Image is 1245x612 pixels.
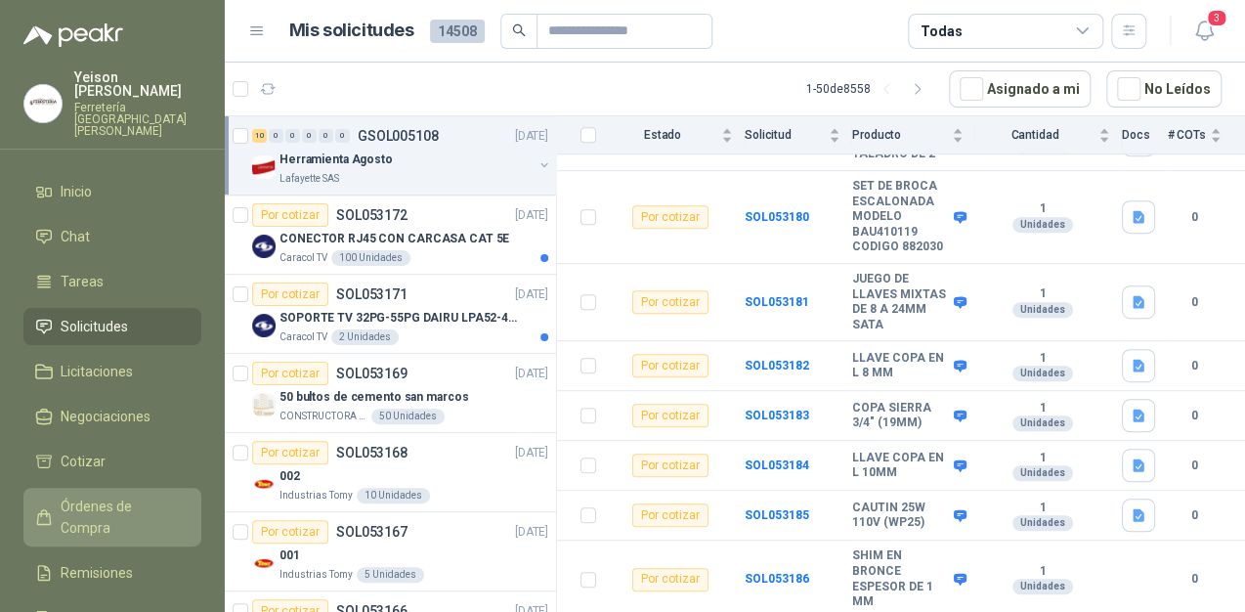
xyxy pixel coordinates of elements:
[975,286,1110,302] b: 1
[23,398,201,435] a: Negociaciones
[975,401,1110,416] b: 1
[1122,116,1167,154] th: Docs
[23,218,201,255] a: Chat
[1167,506,1222,525] b: 0
[252,393,276,416] img: Company Logo
[852,179,949,255] b: SET DE BROCA ESCALONADA MODELO BAU410119 CODIGO 882030
[745,409,809,422] a: SOL053183
[335,129,350,143] div: 0
[371,409,445,424] div: 50 Unidades
[632,205,708,229] div: Por cotizar
[252,551,276,575] img: Company Logo
[515,365,548,383] p: [DATE]
[279,171,339,187] p: Lafayette SAS
[331,250,410,266] div: 100 Unidades
[61,181,92,202] span: Inicio
[632,568,708,591] div: Por cotizar
[745,508,809,522] a: SOL053185
[23,263,201,300] a: Tareas
[1012,366,1073,381] div: Unidades
[515,523,548,542] p: [DATE]
[23,23,123,47] img: Logo peakr
[336,446,408,459] p: SOL053168
[1167,407,1222,425] b: 0
[279,309,523,328] p: SOPORTE TV 32PG-55PG DAIRU LPA52-446KIT2
[74,70,201,98] p: Yeison [PERSON_NAME]
[336,287,408,301] p: SOL053171
[515,206,548,225] p: [DATE]
[252,441,328,464] div: Por cotizar
[1012,579,1073,594] div: Unidades
[1167,357,1222,375] b: 0
[61,406,150,427] span: Negociaciones
[975,351,1110,367] b: 1
[357,567,424,583] div: 5 Unidades
[1167,293,1222,312] b: 0
[252,472,276,496] img: Company Logo
[632,503,708,527] div: Por cotizar
[61,496,183,539] span: Órdenes de Compra
[745,210,809,224] a: SOL053180
[852,451,949,481] b: LLAVE COPA EN L 10MM
[1012,465,1073,481] div: Unidades
[632,354,708,377] div: Por cotizar
[279,230,509,248] p: CONECTOR RJ45 CON CARCASA CAT 5E
[1106,70,1222,108] button: No Leídos
[745,128,825,142] span: Solicitud
[61,361,133,382] span: Licitaciones
[331,329,399,345] div: 2 Unidades
[515,444,548,462] p: [DATE]
[279,151,393,169] p: Herramienta Agosto
[745,572,809,586] b: SOL053186
[745,295,809,309] a: SOL053181
[852,128,948,142] span: Producto
[336,208,408,222] p: SOL053172
[225,433,556,512] a: Por cotizarSOL053168[DATE] Company Logo002Industrias Tomy10 Unidades
[225,275,556,354] a: Por cotizarSOL053171[DATE] Company LogoSOPORTE TV 32PG-55PG DAIRU LPA52-446KIT2Caracol TV2 Unidades
[289,17,414,45] h1: Mis solicitudes
[61,316,128,337] span: Solicitudes
[852,272,949,332] b: JUEGO DE LLAVES MIXTAS DE 8 A 24MM SATA
[23,308,201,345] a: Solicitudes
[336,367,408,380] p: SOL053169
[921,21,962,42] div: Todas
[512,23,526,37] span: search
[1167,128,1206,142] span: # COTs
[745,459,809,472] a: SOL053184
[24,85,62,122] img: Company Logo
[949,70,1091,108] button: Asignado a mi
[302,129,317,143] div: 0
[358,129,439,143] p: GSOL005108
[975,451,1110,466] b: 1
[23,173,201,210] a: Inicio
[23,488,201,546] a: Órdenes de Compra
[975,116,1122,154] th: Cantidad
[430,20,485,43] span: 14508
[279,488,353,503] p: Industrias Tomy
[225,512,556,591] a: Por cotizarSOL053167[DATE] Company Logo001Industrias Tomy5 Unidades
[23,554,201,591] a: Remisiones
[61,562,133,584] span: Remisiones
[975,201,1110,217] b: 1
[975,501,1110,516] b: 1
[852,401,949,431] b: COPA SIERRA 3/4" (19MM)
[252,283,328,306] div: Por cotizar
[632,404,708,427] div: Por cotizar
[279,467,300,486] p: 002
[515,285,548,304] p: [DATE]
[1167,457,1222,475] b: 0
[225,354,556,433] a: Por cotizarSOL053169[DATE] Company Logo50 bultos de cemento san marcosCONSTRUCTORA GRUPO FIP50 Un...
[852,351,949,381] b: LLAVE COPA EN L 8 MM
[515,127,548,146] p: [DATE]
[745,359,809,372] a: SOL053182
[1186,14,1222,49] button: 3
[1012,302,1073,318] div: Unidades
[319,129,333,143] div: 0
[1167,208,1222,227] b: 0
[279,329,327,345] p: Caracol TV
